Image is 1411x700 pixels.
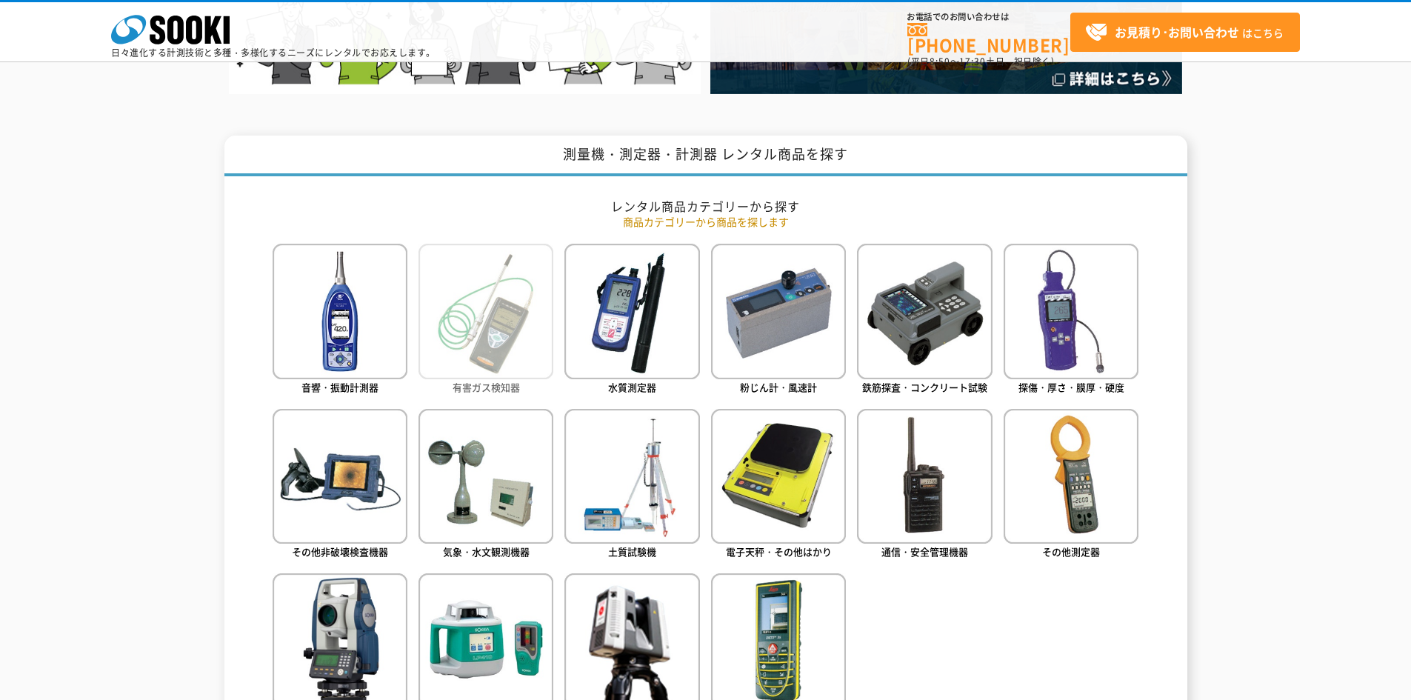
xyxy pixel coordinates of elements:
[273,244,407,379] img: 音響・振動計測器
[1004,409,1138,562] a: その他測定器
[273,409,407,562] a: その他非破壊検査機器
[726,544,832,559] span: 電子天秤・その他はかり
[1085,21,1284,44] span: はこちら
[418,409,553,562] a: 気象・水文観測機器
[564,409,699,544] img: 土質試験機
[711,409,846,562] a: 電子天秤・その他はかり
[930,55,950,68] span: 8:50
[453,380,520,394] span: 有害ガス検知器
[1004,244,1138,397] a: 探傷・厚さ・膜厚・硬度
[224,136,1187,176] h1: 測量機・測定器・計測器 レンタル商品を探す
[301,380,378,394] span: 音響・振動計測器
[959,55,986,68] span: 17:30
[862,380,987,394] span: 鉄筋探査・コンクリート試験
[273,199,1139,214] h2: レンタル商品カテゴリーから探す
[1018,380,1124,394] span: 探傷・厚さ・膜厚・硬度
[564,409,699,562] a: 土質試験機
[1004,409,1138,544] img: その他測定器
[857,244,992,397] a: 鉄筋探査・コンクリート試験
[1042,544,1100,559] span: その他測定器
[857,244,992,379] img: 鉄筋探査・コンクリート試験
[881,544,968,559] span: 通信・安全管理機器
[273,214,1139,230] p: 商品カテゴリーから商品を探します
[292,544,388,559] span: その他非破壊検査機器
[111,48,436,57] p: 日々進化する計測技術と多種・多様化するニーズにレンタルでお応えします。
[907,23,1070,53] a: [PHONE_NUMBER]
[273,244,407,397] a: 音響・振動計測器
[564,244,699,379] img: 水質測定器
[418,244,553,397] a: 有害ガス検知器
[1004,244,1138,379] img: 探傷・厚さ・膜厚・硬度
[857,409,992,544] img: 通信・安全管理機器
[711,244,846,397] a: 粉じん計・風速計
[608,544,656,559] span: 土質試験機
[608,380,656,394] span: 水質測定器
[273,409,407,544] img: その他非破壊検査機器
[711,244,846,379] img: 粉じん計・風速計
[711,409,846,544] img: 電子天秤・その他はかり
[740,380,817,394] span: 粉じん計・風速計
[418,409,553,544] img: 気象・水文観測機器
[443,544,530,559] span: 気象・水文観測機器
[1115,23,1239,41] strong: お見積り･お問い合わせ
[857,409,992,562] a: 通信・安全管理機器
[564,244,699,397] a: 水質測定器
[1070,13,1300,52] a: お見積り･お問い合わせはこちら
[907,13,1070,21] span: お電話でのお問い合わせは
[907,55,1054,68] span: (平日 ～ 土日、祝日除く)
[418,244,553,379] img: 有害ガス検知器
